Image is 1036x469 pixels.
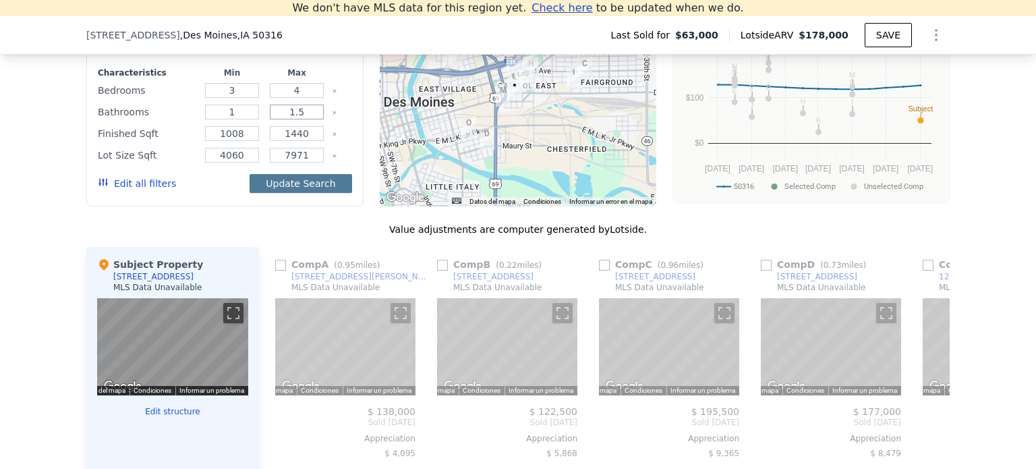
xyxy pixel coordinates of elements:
[599,298,739,395] div: Street View
[761,417,901,428] span: Sold [DATE]
[705,164,730,173] text: [DATE]
[86,28,180,42] span: [STREET_ADDRESS]
[764,378,809,395] img: Google
[384,449,415,458] span: $ 4,095
[332,132,337,137] button: Clear
[670,387,735,394] a: Informar un problema
[599,258,709,271] div: Comp C
[772,164,798,173] text: [DATE]
[739,164,764,173] text: [DATE]
[275,298,415,395] div: Mapa
[100,378,145,395] img: Google
[237,30,283,40] span: , IA 50316
[391,303,411,323] button: Activar o desactivar la vista de pantalla completa
[437,271,534,282] a: [STREET_ADDRESS]
[923,258,1032,271] div: Comp E
[761,258,871,271] div: Comp D
[741,28,799,42] span: Lotside ARV
[98,146,197,165] div: Lot Size Sqft
[686,93,704,103] text: $100
[660,260,679,270] span: 0.96
[686,47,704,57] text: $200
[496,84,511,107] div: 108 E 15th St
[599,298,739,395] div: Mapa
[80,386,125,395] button: Datos del mapa
[113,271,194,282] div: [STREET_ADDRESS]
[98,177,176,190] button: Edit all filters
[469,197,515,206] button: Datos del mapa
[332,110,337,115] button: Clear
[98,103,197,121] div: Bathrooms
[652,260,709,270] span: ( miles)
[853,406,901,417] span: $ 177,000
[816,116,822,124] text: K
[332,153,337,159] button: Clear
[851,98,853,106] text: I
[98,81,197,100] div: Bedrooms
[523,198,561,205] a: Condiciones (se abre en una nueva pestaña)
[777,271,857,282] div: [STREET_ADDRESS]
[250,174,351,193] button: Update Search
[100,378,145,395] a: Abrir esta área en Google Maps (se abre en una ventana nueva)
[275,271,432,282] a: [STREET_ADDRESS][PERSON_NAME]
[97,298,248,395] div: Mapa
[864,182,923,191] text: Unselected Comp
[876,303,896,323] button: Activar o desactivar la vista de pantalla completa
[832,387,897,394] a: Informar un problema
[223,303,243,323] button: Activar o desactivar la vista de pantalla completa
[714,303,735,323] button: Activar o desactivar la vista de pantalla completa
[909,105,933,113] text: Subject
[764,378,809,395] a: Abrir esta área en Google Maps (se abre en una ventana nueva)
[569,198,652,205] a: Informar un error en el mapa
[440,378,485,395] img: Google
[552,303,573,323] button: Activar o desactivar la vista de pantalla completa
[347,387,411,394] a: Informar un problema
[777,282,866,293] div: MLS Data Unavailable
[749,84,754,92] text: F
[453,271,534,282] div: [STREET_ADDRESS]
[86,223,950,236] div: Value adjustments are computer generated by Lotside .
[546,449,577,458] span: $ 5,868
[761,298,901,395] div: Mapa
[332,88,337,94] button: Clear
[452,198,461,204] button: Combinaciones de teclas
[437,298,577,395] div: Mapa
[577,57,592,80] div: 2319 Capitol Ave
[815,260,871,270] span: ( miles)
[599,417,739,428] span: Sold [DATE]
[275,298,415,395] div: Street View
[824,260,842,270] span: 0.73
[97,406,248,417] button: Edit structure
[615,271,695,282] div: [STREET_ADDRESS]
[368,406,415,417] span: $ 138,000
[761,433,901,444] div: Appreciation
[708,449,739,458] span: $ 9,365
[610,28,675,42] span: Last Sold for
[907,164,933,173] text: [DATE]
[507,78,522,101] div: 206 E 16th St
[383,189,428,206] a: Abrir esta área en Google Maps (se abre en una ventana nueva)
[97,258,203,271] div: Subject Property
[202,67,262,78] div: Min
[873,164,898,173] text: [DATE]
[805,164,831,173] text: [DATE]
[865,23,912,47] button: SAVE
[275,433,415,444] div: Appreciation
[440,378,485,395] a: Abrir esta área en Google Maps (se abre en una ventana nueva)
[761,298,901,395] div: Street View
[463,387,500,394] a: Condiciones (se abre en una nueva pestaña)
[602,378,647,395] img: Google
[761,271,857,282] a: [STREET_ADDRESS]
[279,378,323,395] img: Google
[923,22,950,49] button: Show Options
[800,97,805,105] text: H
[267,67,326,78] div: Max
[681,32,941,200] div: A chart.
[490,260,547,270] span: ( miles)
[301,387,339,394] a: Condiciones (se abre en una nueva pestaña)
[499,260,517,270] span: 0.22
[625,387,662,394] a: Condiciones (se abre en una nueva pestaña)
[180,28,283,42] span: , Des Moines
[695,138,704,148] text: $0
[507,49,521,72] div: 1621 Des Moines St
